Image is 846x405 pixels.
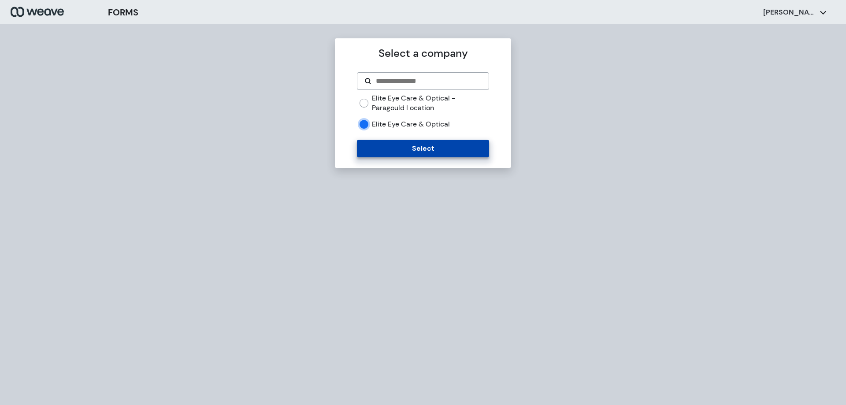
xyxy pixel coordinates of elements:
[375,76,481,86] input: Search
[763,7,816,17] p: [PERSON_NAME]
[357,45,489,61] p: Select a company
[108,6,138,19] h3: FORMS
[372,119,450,129] label: Elite Eye Care & Optical
[372,93,489,112] label: Elite Eye Care & Optical - Paragould Location
[357,140,489,157] button: Select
